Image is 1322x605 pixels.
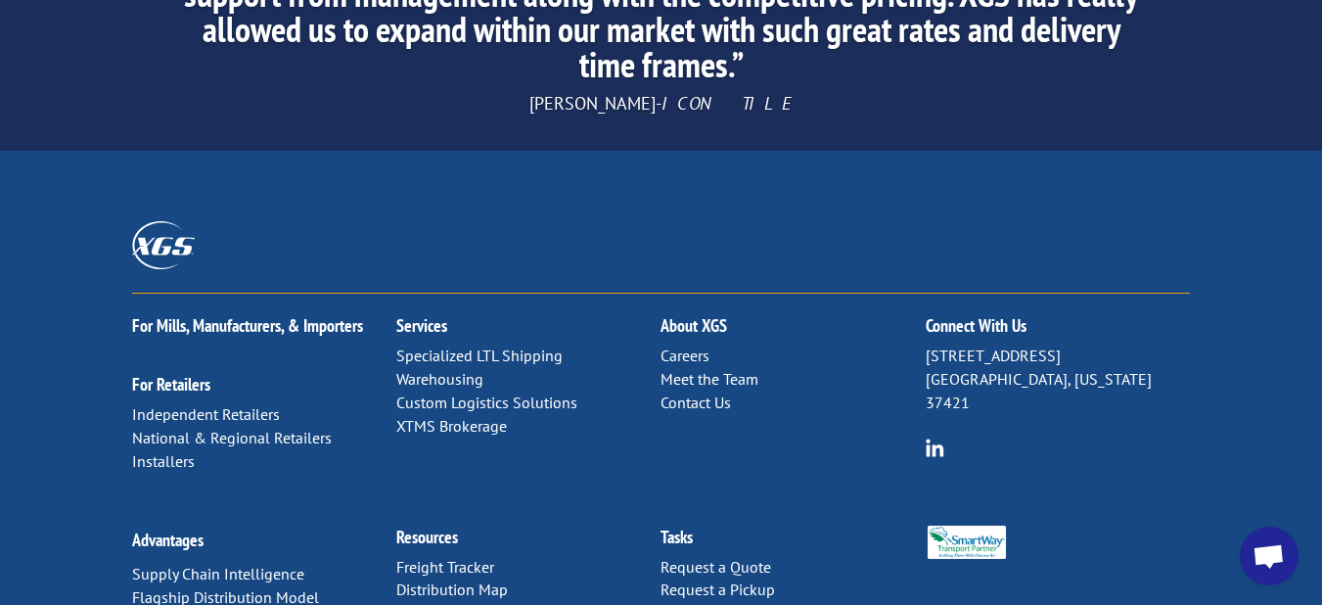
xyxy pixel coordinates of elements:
[656,92,661,115] span: -
[396,393,577,412] a: Custom Logistics Solutions
[396,369,483,389] a: Warehousing
[661,92,794,115] span: ICON TILE
[661,346,709,365] a: Careers
[132,564,304,583] a: Supply Chain Intelligence
[132,428,332,447] a: National & Regional Retailers
[926,345,1190,414] p: [STREET_ADDRESS] [GEOGRAPHIC_DATA], [US_STATE] 37421
[926,526,1008,560] img: Smartway_Logo
[396,526,458,548] a: Resources
[661,314,727,337] a: About XGS
[132,221,195,269] img: XGS_Logos_ALL_2024_All_White
[1240,527,1299,585] div: Open chat
[132,529,204,551] a: Advantages
[396,416,507,436] a: XTMS Brokerage
[396,346,563,365] a: Specialized LTL Shipping
[926,439,944,457] img: group-6
[396,580,508,599] a: Distribution Map
[661,369,758,389] a: Meet the Team
[926,317,1190,345] h2: Connect With Us
[396,314,447,337] a: Services
[661,529,925,556] h2: Tasks
[132,451,195,471] a: Installers
[132,373,210,396] a: For Retailers
[396,557,494,577] a: Freight Tracker
[132,404,280,424] a: Independent Retailers
[529,92,656,115] span: [PERSON_NAME]
[661,580,775,599] a: Request a Pickup
[661,393,731,412] a: Contact Us
[661,557,771,577] a: Request a Quote
[132,314,363,337] a: For Mills, Manufacturers, & Importers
